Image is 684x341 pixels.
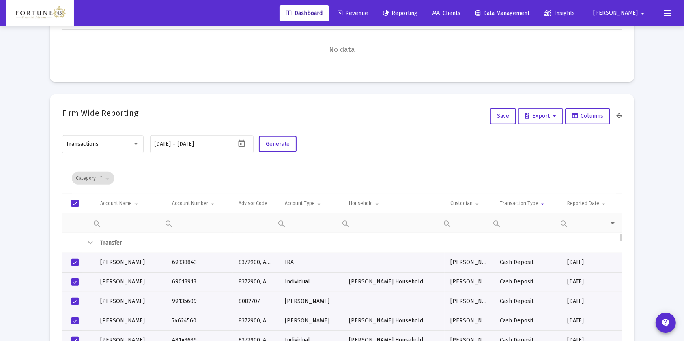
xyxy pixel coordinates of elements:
[349,200,373,207] div: Household
[561,272,622,292] td: [DATE]
[95,311,166,330] td: [PERSON_NAME]
[279,213,343,233] td: Filter cell
[72,163,616,194] div: Data grid toolbar
[285,200,315,207] div: Account Type
[525,113,556,119] span: Export
[638,5,647,21] mat-icon: arrow_drop_down
[432,10,460,17] span: Clients
[71,200,79,207] div: Select all
[343,213,445,233] td: Filter cell
[172,200,208,207] div: Account Number
[13,5,68,21] img: Dashboard
[494,194,561,213] td: Column Transaction Type
[266,141,290,147] span: Generate
[540,200,546,206] span: Show filter options for column 'Transaction Type'
[494,292,561,311] td: Cash Deposit
[104,175,110,181] span: Show filter options for column 'undefined'
[474,200,480,206] span: Show filter options for column 'Custodian'
[133,200,139,206] span: Show filter options for column 'Account Name'
[233,194,279,213] td: Column Advisor Code
[494,272,561,292] td: Cash Deposit
[316,200,322,206] span: Show filter options for column 'Account Type'
[475,10,529,17] span: Data Management
[259,136,297,152] button: Generate
[445,311,494,330] td: [PERSON_NAME]
[661,318,671,328] mat-icon: contact_support
[600,200,607,206] span: Show filter options for column 'Reported Date'
[286,10,323,17] span: Dashboard
[233,253,279,272] td: 8372900, AKIK
[561,311,622,330] td: [DATE]
[343,194,445,213] td: Column Household
[166,213,233,233] td: Filter cell
[561,194,622,213] td: Column Reported Date
[445,194,494,213] td: Column Custodian
[71,298,79,305] div: Select row
[280,5,329,21] a: Dashboard
[166,194,233,213] td: Column Account Number
[279,253,343,272] td: IRA
[95,194,166,213] td: Column Account Name
[565,108,610,124] button: Columns
[209,200,215,206] span: Show filter options for column 'Account Number'
[445,292,494,311] td: [PERSON_NAME]
[71,278,79,286] div: Select row
[561,253,622,272] td: [DATE]
[338,10,368,17] span: Revenue
[494,213,561,233] td: Filter cell
[166,311,233,330] td: 74624560
[100,200,132,207] div: Account Name
[383,10,417,17] span: Reporting
[62,107,138,119] h2: Firm Wide Reporting
[166,272,233,292] td: 69013913
[95,253,166,272] td: [PERSON_NAME]
[95,272,166,292] td: [PERSON_NAME]
[166,253,233,272] td: 69338843
[279,194,343,213] td: Column Account Type
[374,200,380,206] span: Show filter options for column 'Household'
[166,292,233,311] td: 99135609
[155,141,171,147] input: Start date
[445,253,494,272] td: [PERSON_NAME]
[279,292,343,311] td: [PERSON_NAME]
[67,141,99,147] span: Transactions
[445,213,494,233] td: Filter cell
[450,200,473,207] div: Custodian
[95,213,166,233] td: Filter cell
[538,5,581,21] a: Insights
[331,5,374,21] a: Revenue
[572,113,603,119] span: Columns
[233,311,279,330] td: 8372900, AKIK
[279,272,343,292] td: Individual
[376,5,424,21] a: Reporting
[497,113,509,119] span: Save
[95,292,166,311] td: [PERSON_NAME]
[82,233,95,253] td: Collapse
[494,253,561,272] td: Cash Deposit
[236,138,247,149] button: Open calendar
[239,200,267,207] div: Advisor Code
[343,272,445,292] td: [PERSON_NAME] Household
[71,259,79,266] div: Select row
[500,200,538,207] div: Transaction Type
[71,317,79,324] div: Select row
[593,10,638,17] span: [PERSON_NAME]
[583,5,657,21] button: [PERSON_NAME]
[561,213,622,233] td: Filter cell
[445,272,494,292] td: [PERSON_NAME]
[518,108,563,124] button: Export
[469,5,536,21] a: Data Management
[343,311,445,330] td: [PERSON_NAME] Household
[178,141,217,147] input: End date
[279,311,343,330] td: [PERSON_NAME]
[567,200,599,207] div: Reported Date
[233,272,279,292] td: 8372900, AKIK
[233,292,279,311] td: 8082707
[494,311,561,330] td: Cash Deposit
[62,45,622,54] span: No data
[544,10,575,17] span: Insights
[173,141,176,147] span: –
[62,10,622,70] div: Data grid
[490,108,516,124] button: Save
[426,5,467,21] a: Clients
